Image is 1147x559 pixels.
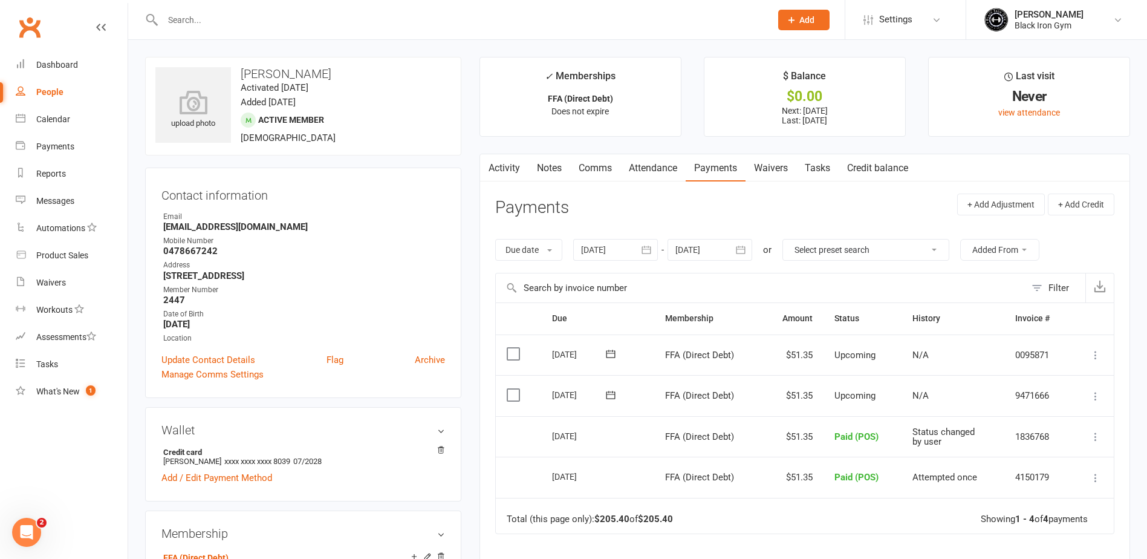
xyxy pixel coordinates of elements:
[902,303,1004,334] th: History
[665,431,734,442] span: FFA (Direct Debt)
[762,416,824,457] td: $51.35
[161,527,445,540] h3: Membership
[1004,335,1071,376] td: 0095871
[665,472,734,483] span: FFA (Direct Debt)
[161,446,445,468] li: [PERSON_NAME]
[241,97,296,108] time: Added [DATE]
[762,303,824,334] th: Amount
[762,375,824,416] td: $51.35
[36,196,74,206] div: Messages
[552,345,608,364] div: [DATE]
[163,260,445,271] div: Address
[552,427,608,445] div: [DATE]
[594,514,629,525] strong: $205.40
[778,10,830,30] button: Add
[545,71,553,82] i: ✓
[1048,194,1114,215] button: + Add Credit
[796,154,839,182] a: Tasks
[957,194,1045,215] button: + Add Adjustment
[241,132,336,143] span: [DEMOGRAPHIC_DATA]
[161,471,272,485] a: Add / Edit Payment Method
[327,353,343,367] a: Flag
[1015,514,1035,525] strong: 1 - 4
[799,15,814,25] span: Add
[541,303,654,334] th: Due
[16,269,128,296] a: Waivers
[879,6,912,33] span: Settings
[36,250,88,260] div: Product Sales
[159,11,762,28] input: Search...
[570,154,620,182] a: Comms
[1025,273,1085,302] button: Filter
[834,390,876,401] span: Upcoming
[16,351,128,378] a: Tasks
[163,448,439,457] strong: Credit card
[155,67,451,80] h3: [PERSON_NAME]
[912,390,929,401] span: N/A
[762,335,824,376] td: $51.35
[824,303,902,334] th: Status
[545,68,616,91] div: Memberships
[984,8,1009,32] img: thumb_image1623296242.png
[163,211,445,223] div: Email
[480,154,528,182] a: Activity
[163,246,445,257] strong: 0478667242
[16,242,128,269] a: Product Sales
[620,154,686,182] a: Attendance
[16,296,128,324] a: Workouts
[163,221,445,232] strong: [EMAIL_ADDRESS][DOMAIN_NAME]
[163,295,445,306] strong: 2447
[507,514,673,525] div: Total (this page only): of
[839,154,917,182] a: Credit balance
[834,431,879,442] span: Paid (POS)
[16,215,128,242] a: Automations
[36,278,66,287] div: Waivers
[258,115,324,125] span: Active member
[638,514,673,525] strong: $205.40
[1004,457,1071,498] td: 4150179
[163,309,445,320] div: Date of Birth
[548,94,613,103] strong: FFA (Direct Debt)
[912,427,975,448] span: Status changed by user
[715,106,894,125] p: Next: [DATE] Last: [DATE]
[161,353,255,367] a: Update Contact Details
[552,385,608,404] div: [DATE]
[665,390,734,401] span: FFA (Direct Debt)
[551,106,609,116] span: Does not expire
[15,12,45,42] a: Clubworx
[834,472,879,483] span: Paid (POS)
[16,133,128,160] a: Payments
[16,106,128,133] a: Calendar
[16,324,128,351] a: Assessments
[495,239,562,261] button: Due date
[163,284,445,296] div: Member Number
[36,60,78,70] div: Dashboard
[1043,514,1048,525] strong: 4
[16,378,128,405] a: What's New1
[16,51,128,79] a: Dashboard
[16,188,128,215] a: Messages
[161,184,445,202] h3: Contact information
[293,457,322,466] span: 07/2028
[12,518,41,547] iframe: Intercom live chat
[496,273,1025,302] input: Search by invoice number
[241,82,308,93] time: Activated [DATE]
[960,239,1039,261] button: Added From
[528,154,570,182] a: Notes
[1048,281,1069,295] div: Filter
[163,333,445,344] div: Location
[36,387,80,396] div: What's New
[161,423,445,437] h3: Wallet
[746,154,796,182] a: Waivers
[998,108,1060,117] a: view attendance
[163,319,445,330] strong: [DATE]
[36,305,73,315] div: Workouts
[36,142,74,151] div: Payments
[36,332,96,342] div: Assessments
[762,457,824,498] td: $51.35
[495,198,569,217] h3: Payments
[912,350,929,361] span: N/A
[16,160,128,188] a: Reports
[36,359,58,369] div: Tasks
[36,114,70,124] div: Calendar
